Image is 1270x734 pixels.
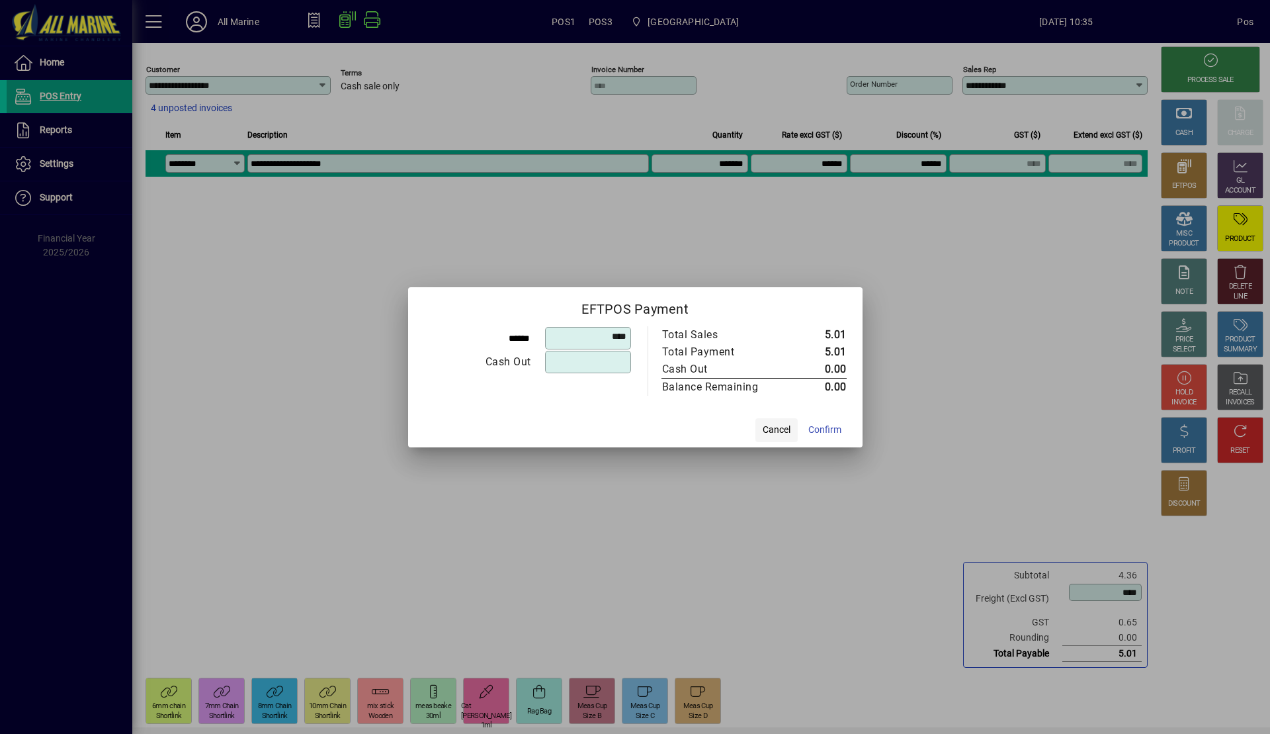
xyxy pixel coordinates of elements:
span: Confirm [808,423,841,437]
div: Cash Out [425,354,531,370]
td: 5.01 [786,344,847,361]
td: 5.01 [786,326,847,344]
h2: EFTPOS Payment [408,287,863,326]
td: 0.00 [786,361,847,379]
div: Balance Remaining [662,379,773,395]
td: Total Payment [661,344,786,361]
button: Confirm [803,418,847,442]
td: 0.00 [786,378,847,396]
span: Cancel [763,423,790,437]
button: Cancel [755,418,798,442]
div: Cash Out [662,361,773,377]
td: Total Sales [661,326,786,344]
